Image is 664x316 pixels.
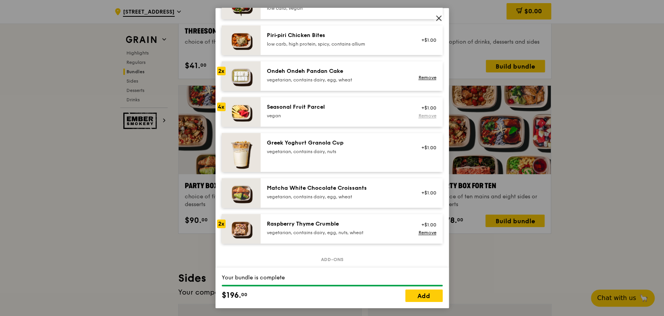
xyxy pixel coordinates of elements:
[267,184,406,192] div: Matcha White Chocolate Croissants
[222,61,261,90] img: daily_normal_Ondeh_Ondeh_Pandan_Cake-HORZ.jpg
[267,112,406,118] div: vegan
[222,178,261,207] img: daily_normal_Matcha_White_Chocolate_Croissants-HORZ.jpg
[267,67,406,75] div: Ondeh Ondeh Pandan Cake
[222,25,261,55] img: daily_normal_Piri-Piri-Chicken-Bites-HORZ.jpg
[318,256,347,262] span: Add-ons
[418,75,436,80] a: Remove
[217,219,226,228] div: 2x
[267,229,406,235] div: vegetarian, contains dairy, egg, nuts, wheat
[416,189,436,196] div: +$1.00
[217,66,226,75] div: 2x
[418,113,436,118] a: Remove
[267,5,406,11] div: low carb, vegan
[222,132,261,171] img: daily_normal_Greek_Yoghurt_Granola_Cup.jpeg
[267,193,406,199] div: vegetarian, contains dairy, egg, wheat
[222,214,261,243] img: daily_normal_Raspberry_Thyme_Crumble__Horizontal_.jpg
[416,37,436,43] div: +$1.00
[418,229,436,235] a: Remove
[267,41,406,47] div: low carb, high protein, spicy, contains allium
[267,103,406,111] div: Seasonal Fruit Parcel
[416,144,436,150] div: +$1.00
[416,104,436,111] div: +$1.00
[416,221,436,228] div: +$1.00
[217,102,226,111] div: 4x
[222,290,241,301] span: $196.
[267,76,406,83] div: vegetarian, contains dairy, egg, wheat
[405,290,443,302] a: Add
[241,291,247,298] span: 00
[267,220,406,228] div: Raspberry Thyme Crumble
[267,139,406,147] div: Greek Yoghurt Granola Cup
[267,31,406,39] div: Piri‑piri Chicken Bites
[267,148,406,154] div: vegetarian, contains dairy, nuts
[222,274,443,282] div: Your bundle is complete
[222,97,261,126] img: daily_normal_Seasonal_Fruit_Parcel__Horizontal_.jpg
